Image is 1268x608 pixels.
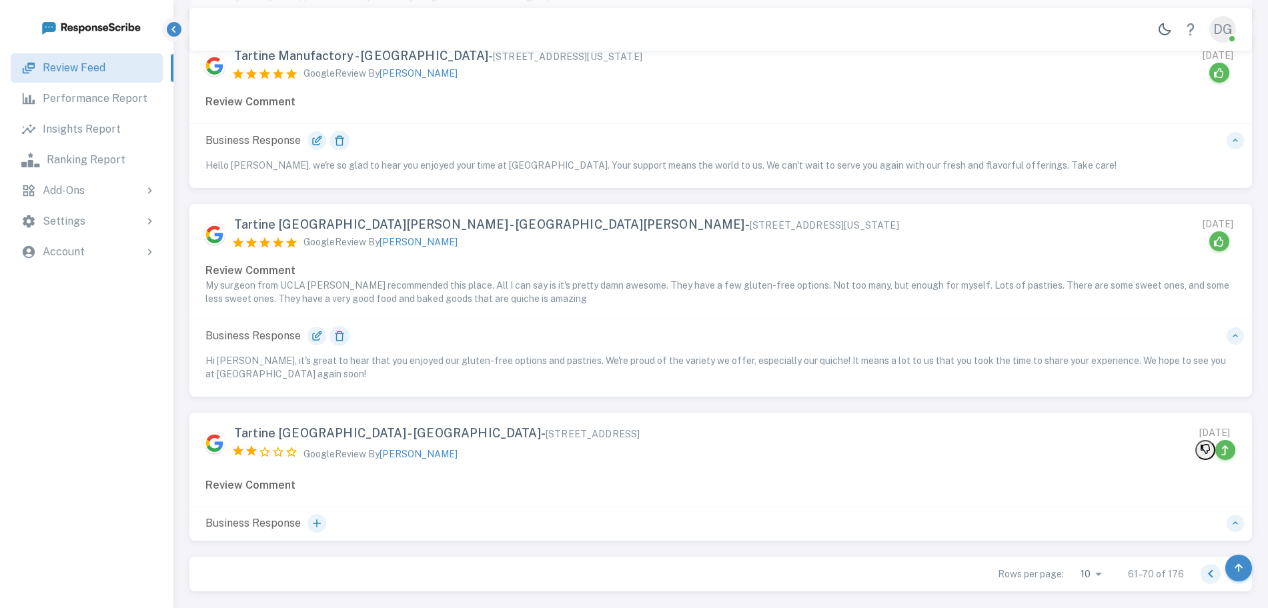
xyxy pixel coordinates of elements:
[303,235,458,249] p: Google Review By
[11,115,163,144] a: Insights Report
[1209,63,1229,83] button: This response has successfully been posted on the review site.
[11,207,163,236] div: Settings
[43,121,121,137] p: Insights Report
[1128,567,1184,581] p: 61–70 of 176
[1195,440,1215,460] button: Someone from your business chose not to submit a response to this review.
[43,60,105,76] p: Review Feed
[43,213,85,229] p: Settings
[380,449,458,459] span: [PERSON_NAME]
[1224,564,1244,584] button: Go to next page
[1209,231,1229,251] button: This response has successfully been posted on the review site.
[11,53,163,83] a: Review Feed
[203,223,226,246] img: Google
[43,244,85,260] p: Account
[303,447,458,461] p: Google Review By
[11,176,163,205] div: Add-Ons
[1177,16,1204,43] a: Help Center
[234,49,642,63] span: Tartine Manufactory - [GEOGRAPHIC_DATA] -
[203,431,226,455] img: Google
[1203,49,1233,63] div: [DATE]
[205,279,1236,305] p: My surgeon from UCLA [PERSON_NAME] recommended this place. All I can say is it's pretty damn awes...
[546,429,640,439] span: [STREET_ADDRESS]
[303,67,458,81] p: Google Review By
[1069,565,1107,584] div: 10
[197,326,358,346] p: Business Response
[380,68,458,79] span: [PERSON_NAME]
[11,84,163,113] a: Performance Report
[197,514,334,533] p: Business Response
[41,19,141,35] img: logo
[47,152,125,168] p: Ranking Report
[205,159,1236,172] p: Hello [PERSON_NAME], we're so glad to hear you enjoyed your time at [GEOGRAPHIC_DATA]. Your suppo...
[43,183,85,199] p: Add-Ons
[1201,564,1221,584] button: Go to previous page
[380,237,458,247] span: [PERSON_NAME]
[11,145,163,175] a: Ranking Report
[205,263,1236,279] p: Review Comment
[1203,217,1233,231] div: [DATE]
[197,131,358,151] p: Business Response
[234,426,640,441] span: Tartine [GEOGRAPHIC_DATA] - [GEOGRAPHIC_DATA] -
[11,237,163,267] div: Account
[205,354,1236,381] p: Hi [PERSON_NAME], it's great to hear that you enjoyed our gluten-free options and pastries. We're...
[493,51,642,62] span: [STREET_ADDRESS][US_STATE]
[1215,440,1235,460] button: This response was sent to you via email and/or sms for approval and was approved by you.
[43,91,147,107] p: Performance Report
[203,54,226,77] img: Google
[234,217,899,232] span: Tartine [GEOGRAPHIC_DATA][PERSON_NAME] - [GEOGRAPHIC_DATA][PERSON_NAME] -
[1199,426,1230,440] div: [DATE]
[205,94,1236,110] p: Review Comment
[998,567,1064,581] p: Rows per page:
[205,477,1236,493] p: Review Comment
[1225,555,1252,581] button: scroll back to top
[1209,16,1236,43] div: DG
[750,220,899,231] span: [STREET_ADDRESS][US_STATE]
